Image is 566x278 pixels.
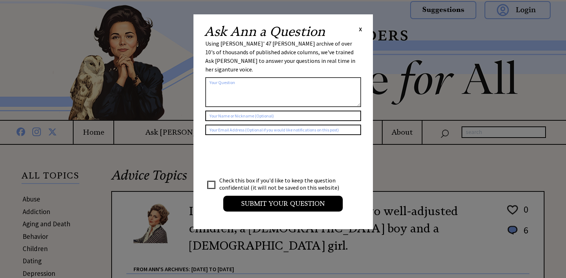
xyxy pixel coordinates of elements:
input: Submit your Question [223,196,343,212]
input: Your Email Address (Optional if you would like notifications on this post) [205,125,361,135]
td: Check this box if you'd like to keep the question confidential (it will not be saved on this webs... [219,176,346,191]
span: X [359,26,362,33]
iframe: reCAPTCHA [205,142,314,170]
div: Using [PERSON_NAME]' 47 [PERSON_NAME] archive of over 10's of thousands of published advice colum... [205,39,361,74]
input: Your Name or Nickname (Optional) [205,111,361,121]
h2: Ask Ann a Question [204,25,325,38]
